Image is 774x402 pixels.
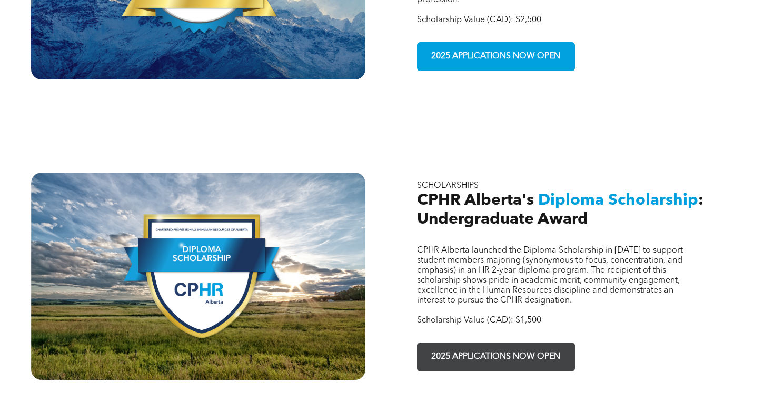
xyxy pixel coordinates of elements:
[417,316,541,325] span: Scholarship Value (CAD): $1,500
[417,193,534,208] span: CPHR Alberta's
[417,42,575,71] a: 2025 APPLICATIONS NOW OPEN
[428,46,564,67] span: 2025 APPLICATIONS NOW OPEN
[428,347,564,367] span: 2025 APPLICATIONS NOW OPEN
[538,193,698,208] span: Diploma Scholarship
[417,182,479,190] span: SCHOLARSHIPS
[417,16,541,24] span: Scholarship Value (CAD): $2,500
[417,246,683,305] span: CPHR Alberta launched the Diploma Scholarship in [DATE] to support student members majoring (syno...
[417,193,703,227] span: : Undergraduate Award
[417,343,575,371] a: 2025 APPLICATIONS NOW OPEN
